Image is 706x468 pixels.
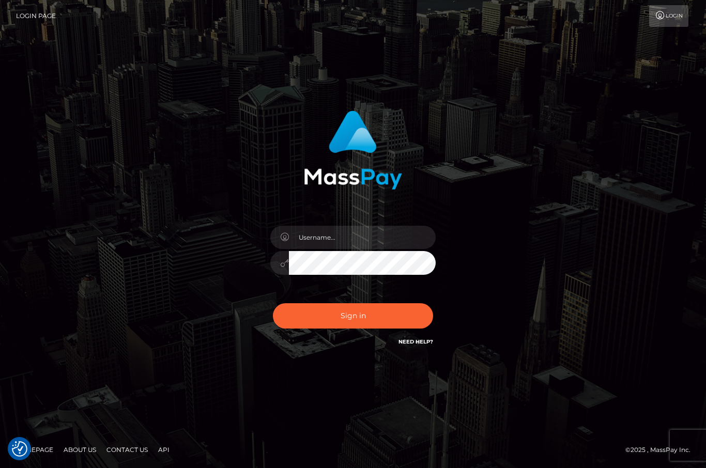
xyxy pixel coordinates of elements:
[16,5,56,27] a: Login Page
[304,111,402,190] img: MassPay Login
[625,444,698,456] div: © 2025 , MassPay Inc.
[11,442,57,458] a: Homepage
[289,226,436,249] input: Username...
[273,303,433,329] button: Sign in
[102,442,152,458] a: Contact Us
[12,441,27,457] img: Revisit consent button
[398,338,433,345] a: Need Help?
[12,441,27,457] button: Consent Preferences
[154,442,174,458] a: API
[59,442,100,458] a: About Us
[649,5,688,27] a: Login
